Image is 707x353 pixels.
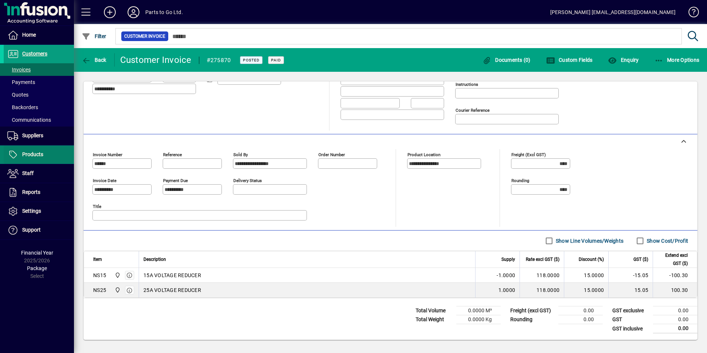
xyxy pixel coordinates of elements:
mat-label: Payment due [163,178,188,183]
span: Back [82,57,106,63]
span: Staff [22,170,34,176]
div: [PERSON_NAME] [EMAIL_ADDRESS][DOMAIN_NAME] [550,6,676,18]
span: Communications [7,117,51,123]
span: Reports [22,189,40,195]
td: 15.05 [608,283,653,297]
span: Package [27,265,47,271]
span: Settings [22,208,41,214]
td: 15.0000 [564,283,608,297]
span: Financial Year [21,250,53,256]
span: Supply [501,255,515,263]
span: Description [143,255,166,263]
td: 0.00 [653,315,697,324]
span: Backorders [7,104,38,110]
a: Communications [4,114,74,126]
label: Show Line Volumes/Weights [554,237,623,245]
span: DAE - Bulk Store [113,271,121,279]
mat-label: Freight (excl GST) [511,152,546,157]
td: 0.00 [558,306,603,315]
mat-label: Product location [407,152,440,157]
mat-label: Order number [318,152,345,157]
td: 0.00 [558,315,603,324]
span: Rate excl GST ($) [526,255,559,263]
td: 0.0000 M³ [456,306,501,315]
td: -15.05 [608,268,653,283]
a: Payments [4,76,74,88]
td: GST exclusive [609,306,653,315]
span: More Options [654,57,700,63]
span: Invoices [7,67,31,73]
span: Products [22,151,43,157]
mat-label: Title [93,204,101,209]
span: 25A VOLTAGE REDUCER [143,286,201,294]
span: Paid [271,58,281,63]
button: Profile [122,6,145,19]
span: Discount (%) [579,255,604,263]
td: Rounding [507,315,558,324]
div: NS25 [93,286,106,294]
div: 118.0000 [524,272,559,279]
button: Documents (0) [481,53,532,67]
mat-label: Courier Reference [456,108,490,113]
a: Settings [4,202,74,221]
span: Filter [82,33,106,39]
button: Enquiry [606,53,640,67]
mat-label: Invoice date [93,178,116,183]
span: GST ($) [633,255,648,263]
mat-label: Instructions [456,82,478,87]
span: Posted [243,58,260,63]
td: GST inclusive [609,324,653,333]
a: Home [4,26,74,44]
span: Customers [22,51,47,57]
mat-label: Rounding [511,178,529,183]
span: Support [22,227,41,233]
td: -100.30 [653,268,697,283]
div: 118.0000 [524,286,559,294]
div: Customer Invoice [120,54,192,66]
span: Home [22,32,36,38]
div: NS15 [93,272,106,279]
td: Total Weight [412,315,456,324]
span: Custom Fields [546,57,593,63]
a: Staff [4,164,74,183]
a: Invoices [4,63,74,76]
mat-label: Sold by [233,152,248,157]
a: Knowledge Base [683,1,698,26]
td: 100.30 [653,283,697,297]
span: Payments [7,79,35,85]
span: 1.0000 [498,286,515,294]
td: GST [609,315,653,324]
a: Products [4,145,74,164]
button: Filter [80,30,108,43]
td: Total Volume [412,306,456,315]
span: Enquiry [608,57,639,63]
span: Customer Invoice [124,33,165,40]
td: 0.0000 Kg [456,315,501,324]
span: Item [93,255,102,263]
td: Freight (excl GST) [507,306,558,315]
span: Quotes [7,92,28,98]
td: 0.00 [653,324,697,333]
a: Reports [4,183,74,202]
button: Back [80,53,108,67]
label: Show Cost/Profit [645,237,688,245]
div: Parts to Go Ltd. [145,6,183,18]
span: DAE - Bulk Store [113,286,121,294]
a: Backorders [4,101,74,114]
button: Custom Fields [544,53,595,67]
mat-label: Reference [163,152,182,157]
a: Quotes [4,88,74,101]
span: Extend excl GST ($) [657,251,688,268]
span: 15A VOLTAGE REDUCER [143,272,201,279]
mat-label: Delivery status [233,178,262,183]
button: More Options [653,53,701,67]
button: Add [98,6,122,19]
app-page-header-button: Back [74,53,115,67]
a: Suppliers [4,127,74,145]
td: 0.00 [653,306,697,315]
div: #275870 [207,54,231,66]
mat-label: Invoice number [93,152,122,157]
td: 15.0000 [564,268,608,283]
span: Documents (0) [483,57,531,63]
span: -1.0000 [497,272,515,279]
